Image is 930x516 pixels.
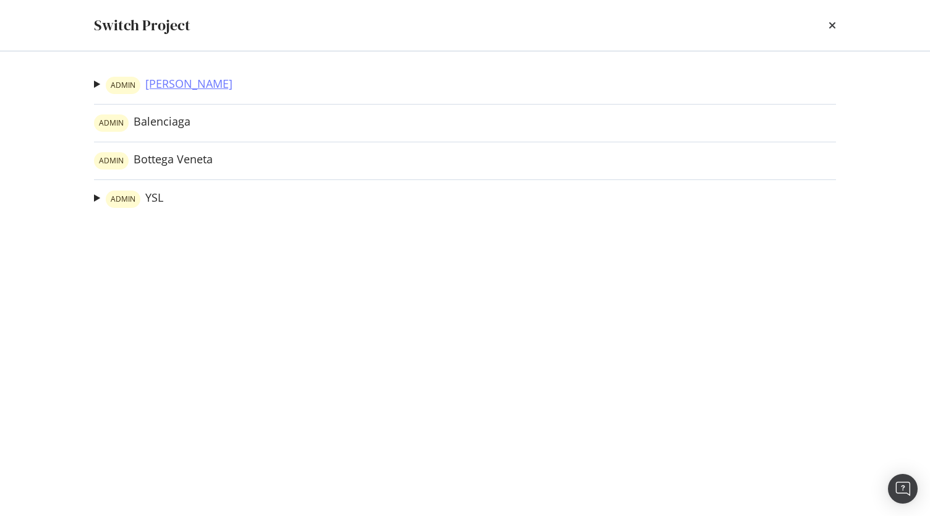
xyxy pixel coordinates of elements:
[829,15,836,36] div: times
[888,474,918,504] div: Open Intercom Messenger
[94,114,129,132] div: warning label
[106,191,140,208] div: warning label
[94,190,163,208] summary: warning labelYSL
[106,77,140,94] div: warning label
[106,191,163,208] a: warning labelYSL
[111,82,135,89] span: ADMIN
[94,152,129,170] div: warning label
[94,152,213,170] a: warning labelBottega Veneta
[94,15,190,36] div: Switch Project
[94,76,232,94] summary: warning label[PERSON_NAME]
[111,196,135,203] span: ADMIN
[94,114,190,132] a: warning labelBalenciaga
[99,157,124,165] span: ADMIN
[106,77,232,94] a: warning label[PERSON_NAME]
[99,119,124,127] span: ADMIN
